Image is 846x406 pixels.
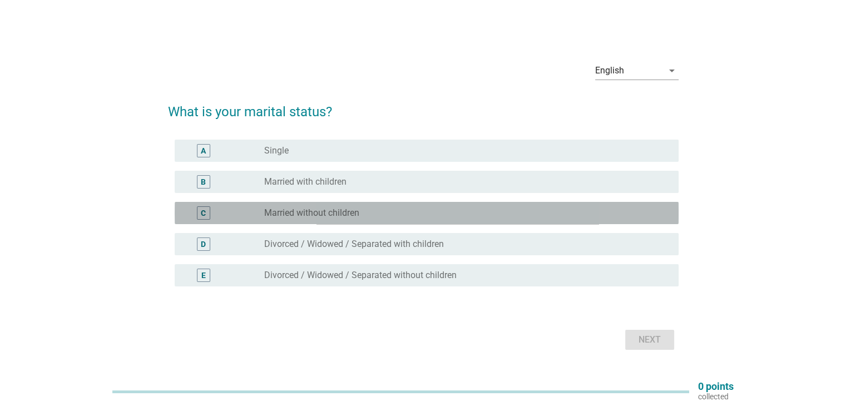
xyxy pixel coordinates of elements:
[168,91,679,122] h2: What is your marital status?
[595,66,624,76] div: English
[201,239,206,250] div: D
[264,176,347,187] label: Married with children
[264,145,289,156] label: Single
[201,207,206,219] div: C
[201,145,206,157] div: A
[264,239,444,250] label: Divorced / Widowed / Separated with children
[201,270,206,281] div: E
[698,392,734,402] p: collected
[264,270,457,281] label: Divorced / Widowed / Separated without children
[698,382,734,392] p: 0 points
[264,207,359,219] label: Married without children
[201,176,206,188] div: B
[665,64,679,77] i: arrow_drop_down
